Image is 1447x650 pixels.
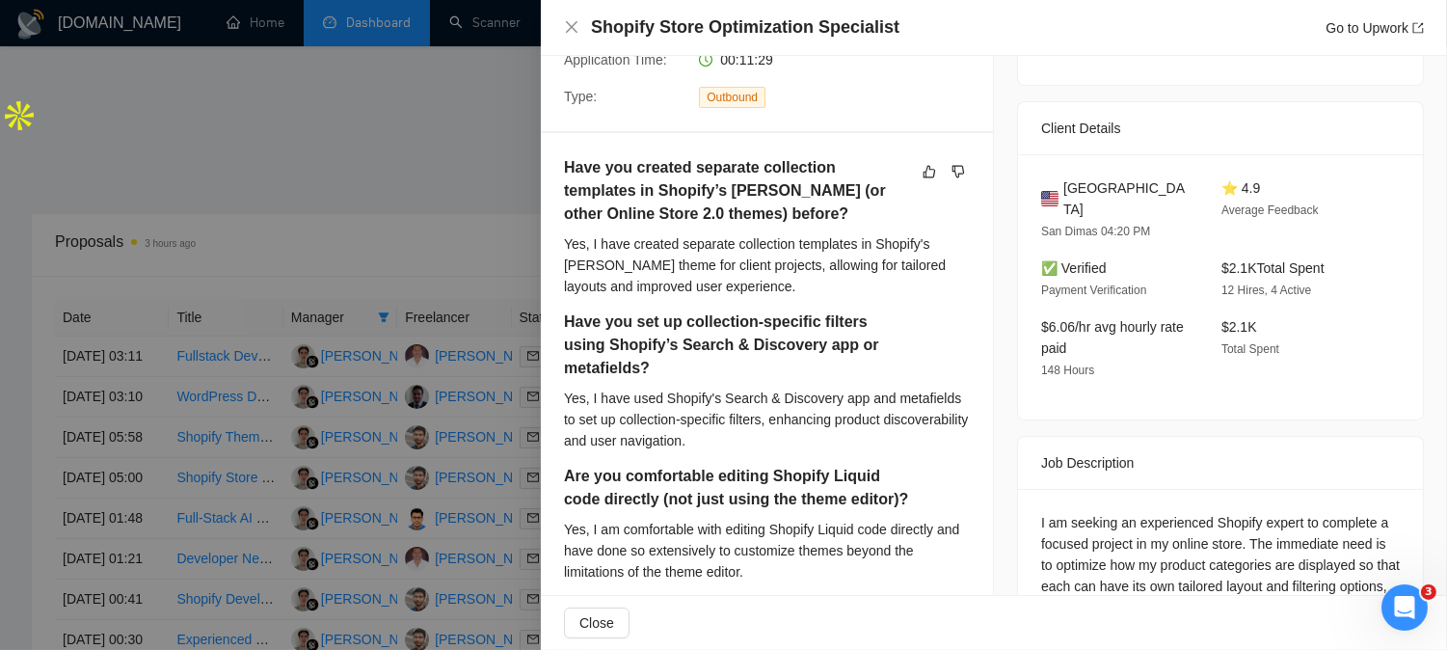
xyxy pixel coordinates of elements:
[1381,584,1428,631] iframe: Intercom live chat
[1063,177,1191,220] span: [GEOGRAPHIC_DATA]
[564,233,970,297] div: Yes, I have created separate collection templates in Shopify's [PERSON_NAME] theme for client pro...
[1221,284,1311,297] span: 12 Hires, 4 Active
[1221,319,1257,335] span: $2.1K
[564,608,630,638] button: Close
[720,52,773,68] span: 00:11:29
[564,156,909,226] h5: Have you created separate collection templates in Shopify’s [PERSON_NAME] (or other Online Store ...
[591,15,899,40] h4: Shopify Store Optimization Specialist
[1041,437,1400,489] div: Job Description
[1041,260,1107,276] span: ✅ Verified
[564,19,579,36] button: Close
[1221,203,1319,217] span: Average Feedback
[1221,342,1279,356] span: Total Spent
[564,465,909,511] h5: Are you comfortable editing Shopify Liquid code directly (not just using the theme editor)?
[1221,180,1260,196] span: ⭐ 4.9
[1412,22,1424,34] span: export
[918,160,941,183] button: like
[564,388,970,451] div: Yes, I have used Shopify's Search & Discovery app and metafields to set up collection-specific fi...
[923,164,936,179] span: like
[1041,188,1058,209] img: 🇺🇸
[1041,284,1146,297] span: Payment Verification
[1421,584,1436,600] span: 3
[1041,225,1150,238] span: San Dimas 04:20 PM
[1041,364,1094,377] span: 148 Hours
[1041,319,1184,356] span: $6.06/hr avg hourly rate paid
[951,164,965,179] span: dislike
[1221,260,1325,276] span: $2.1K Total Spent
[564,311,909,380] h5: Have you set up collection-specific filters using Shopify’s Search & Discovery app or metafields?
[564,52,667,68] span: Application Time:
[1326,20,1424,36] a: Go to Upworkexport
[564,19,579,35] span: close
[699,53,712,67] span: clock-circle
[579,612,614,634] span: Close
[564,519,970,582] div: Yes, I am comfortable with editing Shopify Liquid code directly and have done so extensively to c...
[947,160,970,183] button: dislike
